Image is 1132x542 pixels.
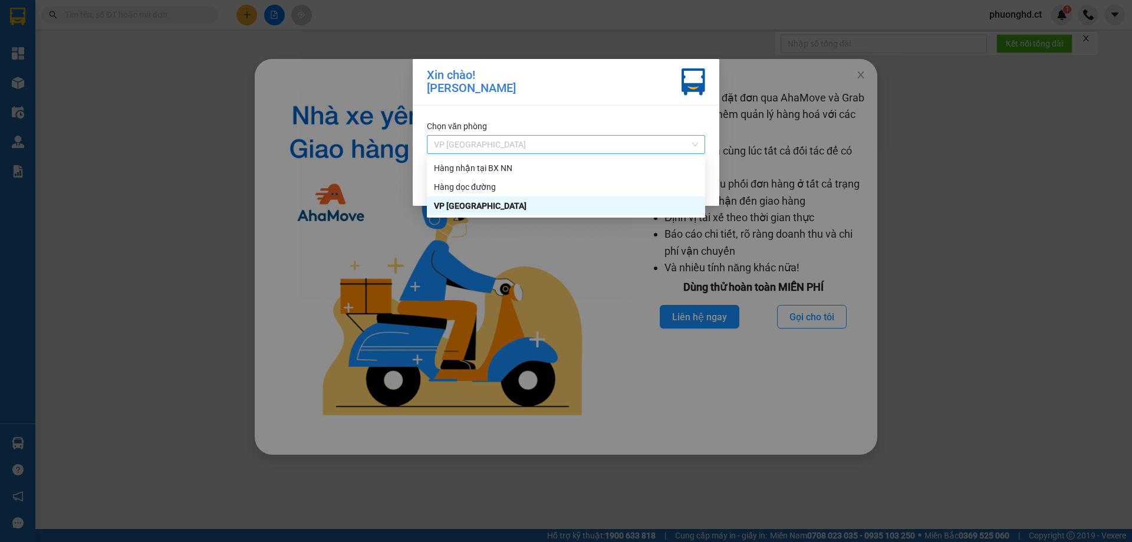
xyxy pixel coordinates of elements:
[434,136,698,153] span: VP Hà Đông
[682,68,705,96] img: vxr-icon
[427,159,705,178] div: Hàng nhận tại BX NN
[427,196,705,215] div: VP Hà Đông
[434,180,698,193] div: Hàng dọc đường
[427,68,516,96] div: Xin chào! [PERSON_NAME]
[427,178,705,196] div: Hàng dọc đường
[427,120,705,133] div: Chọn văn phòng
[434,162,698,175] div: Hàng nhận tại BX NN
[434,199,698,212] div: VP [GEOGRAPHIC_DATA]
